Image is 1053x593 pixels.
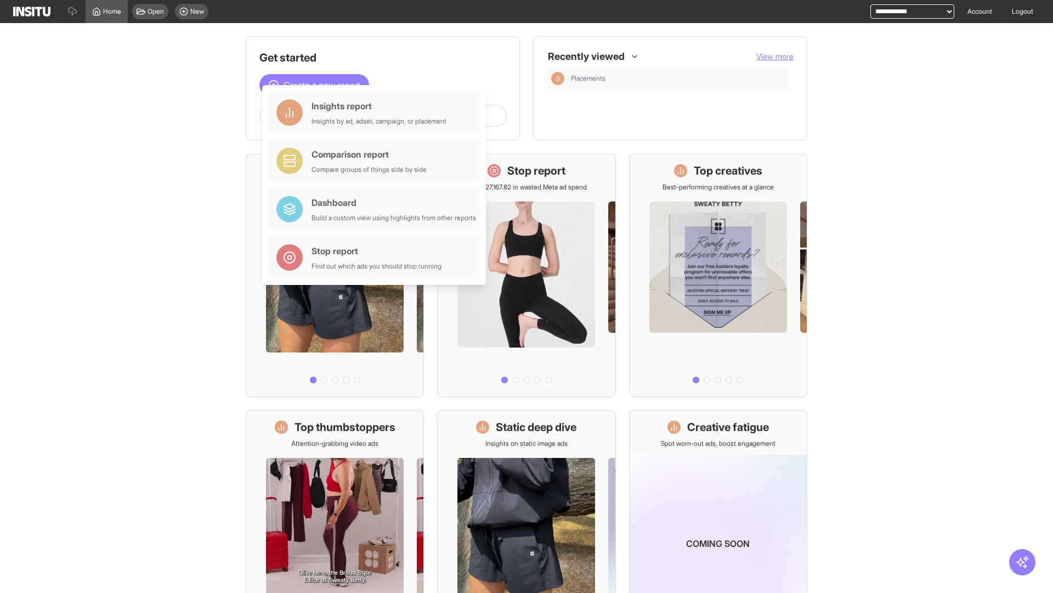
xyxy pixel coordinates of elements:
div: Insights [551,72,564,85]
a: Top creativesBest-performing creatives at a glance [629,154,807,397]
a: Stop reportSave £27,167.82 in wasted Meta ad spend [437,154,615,397]
p: Insights on static image ads [485,439,568,448]
p: Best-performing creatives at a glance [663,183,774,192]
span: Placements [571,74,605,83]
button: View more [756,51,794,62]
h1: Top thumbstoppers [295,419,395,435]
span: View more [756,52,794,61]
h1: Static deep dive [496,419,576,435]
p: Attention-grabbing video ads [291,439,378,448]
span: Open [148,7,164,16]
h1: Top creatives [694,163,762,178]
div: Comparison report [312,148,427,161]
h1: Get started [259,50,506,65]
span: Create a new report [284,79,360,92]
div: Build a custom view using highlights from other reports [312,214,476,222]
button: Create a new report [259,74,369,96]
div: Find out which ads you should stop running [312,262,441,271]
span: Home [103,7,121,16]
p: Save £27,167.82 in wasted Meta ad spend [466,183,587,192]
div: Compare groups of things side by side [312,165,427,174]
a: What's live nowSee all active ads instantly [246,154,424,397]
div: Stop report [312,244,441,258]
img: Logo [13,7,50,16]
h1: Stop report [507,163,565,178]
div: Dashboard [312,196,476,209]
span: New [190,7,204,16]
span: Placements [571,74,785,83]
div: Insights report [312,99,446,113]
div: Insights by ad, adset, campaign, or placement [312,117,446,126]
